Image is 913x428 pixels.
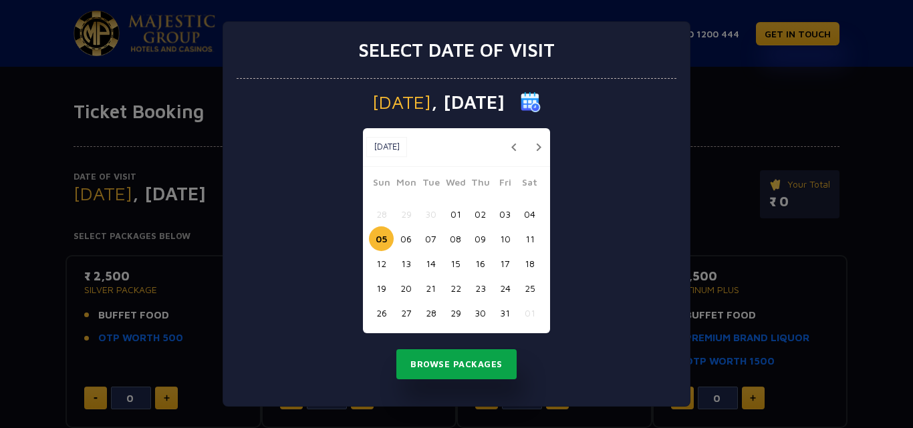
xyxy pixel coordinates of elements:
[418,276,443,300] button: 21
[443,276,468,300] button: 22
[418,202,443,226] button: 30
[394,226,418,251] button: 06
[493,276,517,300] button: 24
[517,251,542,276] button: 18
[394,300,418,325] button: 27
[372,93,431,112] span: [DATE]
[418,226,443,251] button: 07
[369,300,394,325] button: 26
[517,300,542,325] button: 01
[468,276,493,300] button: 23
[493,202,517,226] button: 03
[493,251,517,276] button: 17
[517,226,542,251] button: 11
[394,251,418,276] button: 13
[366,137,407,157] button: [DATE]
[517,175,542,194] span: Sat
[443,202,468,226] button: 01
[431,93,505,112] span: , [DATE]
[517,276,542,300] button: 25
[369,276,394,300] button: 19
[418,175,443,194] span: Tue
[418,251,443,276] button: 14
[394,276,418,300] button: 20
[443,251,468,276] button: 15
[394,202,418,226] button: 29
[369,175,394,194] span: Sun
[517,202,542,226] button: 04
[443,300,468,325] button: 29
[468,202,493,226] button: 02
[493,175,517,194] span: Fri
[369,226,394,251] button: 05
[468,175,493,194] span: Thu
[493,226,517,251] button: 10
[418,300,443,325] button: 28
[468,251,493,276] button: 16
[443,226,468,251] button: 08
[521,92,541,112] img: calender icon
[396,349,517,380] button: Browse Packages
[394,175,418,194] span: Mon
[369,251,394,276] button: 12
[369,202,394,226] button: 28
[468,226,493,251] button: 09
[468,300,493,325] button: 30
[443,175,468,194] span: Wed
[358,39,555,61] h3: Select date of visit
[493,300,517,325] button: 31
